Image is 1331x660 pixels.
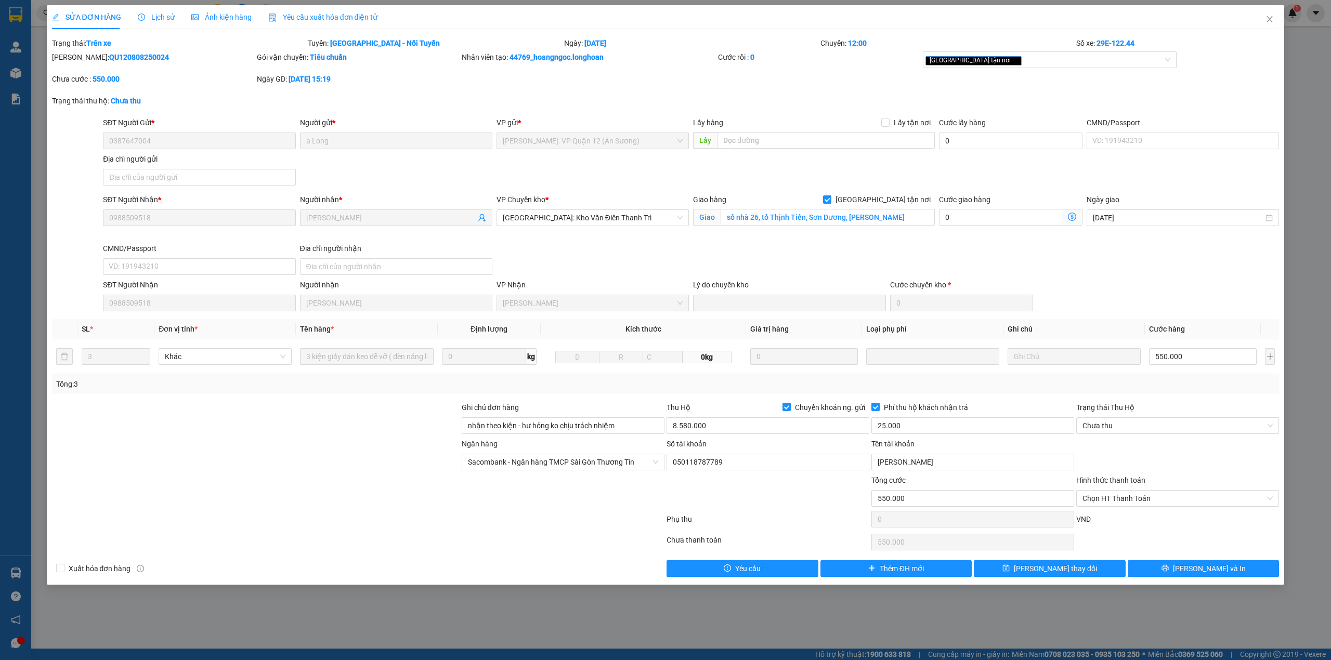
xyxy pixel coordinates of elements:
div: Chưa cước : [52,73,255,85]
b: 29E-122.44 [1097,39,1134,47]
div: CMND/Passport [1087,117,1279,128]
div: Địa chỉ người gửi [103,153,295,165]
input: C [643,351,683,363]
th: Loại phụ phí [862,319,1003,339]
span: Kích thước [625,325,661,333]
span: Sacombank - Ngân hàng TMCP Sài Gòn Thương Tín [468,454,658,470]
input: R [599,351,643,363]
input: Dọc đường [717,132,935,149]
div: Số xe: [1075,37,1280,49]
span: SL [82,325,90,333]
input: VD: Bàn, Ghế [300,348,433,365]
input: D [555,351,599,363]
b: 0 [750,53,754,61]
div: Nhân viên tạo: [462,51,716,63]
span: Chuyển khoản ng. gửi [791,402,869,413]
img: icon [268,14,277,22]
span: Định lượng [471,325,507,333]
b: 550.000 [93,75,120,83]
span: Giao [693,209,721,226]
span: Thêm ĐH mới [880,563,924,574]
div: Trạng thái: [51,37,307,49]
label: Cước giao hàng [939,195,990,204]
span: Xuất hóa đơn hàng [64,563,135,574]
button: plus [1265,348,1275,365]
span: VND [1076,515,1091,523]
div: SĐT Người Gửi [103,117,295,128]
span: close [1012,58,1017,63]
div: Cước chuyển kho [890,279,1034,291]
input: Ghi chú đơn hàng [462,417,664,434]
input: Ghi Chú [1008,348,1141,365]
div: CMND/Passport [103,243,295,254]
b: [DATE] [584,39,606,47]
div: [PERSON_NAME]: [52,51,255,63]
span: Lấy [693,132,717,149]
b: 12:00 [848,39,867,47]
div: Chưa thanh toán [665,534,870,552]
button: printer[PERSON_NAME] và In [1128,560,1280,577]
b: Chưa thu [111,97,141,105]
span: Yêu cầu xuất hóa đơn điện tử [268,13,378,21]
div: SĐT Người Nhận [103,194,295,205]
span: dollar-circle [1068,213,1076,221]
div: VP gửi [497,117,689,128]
div: Người nhận [300,194,492,205]
span: [PERSON_NAME] thay đổi [1014,563,1097,574]
label: Tên tài khoản [871,440,915,448]
label: Cước lấy hàng [939,118,986,127]
span: Giao hàng [693,195,726,204]
span: Yêu cầu [735,563,761,574]
span: [PERSON_NAME] và In [1173,563,1246,574]
div: Trạng thái thu hộ: [52,95,306,107]
span: SỬA ĐƠN HÀNG [52,13,121,21]
span: Chọn HT Thanh Toán [1082,491,1273,506]
span: clock-circle [138,14,145,21]
label: Ghi chú đơn hàng [462,403,519,412]
span: close [1265,15,1274,23]
button: Close [1255,5,1284,34]
button: plusThêm ĐH mới [820,560,972,577]
span: Đơn vị tính [159,325,198,333]
b: [GEOGRAPHIC_DATA] - Nối Tuyến [330,39,440,47]
span: Cước hàng [1149,325,1185,333]
button: exclamation-circleYêu cầu [667,560,818,577]
input: Giao tận nơi [721,209,935,226]
b: Tiêu chuẩn [310,53,347,61]
th: Ghi chú [1003,319,1145,339]
div: Cước rồi : [718,51,921,63]
span: Tổng cước [871,476,906,484]
span: Giá trị hàng [750,325,789,333]
div: SĐT Người Nhận [103,279,295,291]
b: Trên xe [86,39,111,47]
span: Lấy tận nơi [890,117,935,128]
span: Ảnh kiện hàng [191,13,252,21]
div: Trạng thái Thu Hộ [1076,402,1279,413]
span: VP Chuyển kho [497,195,545,204]
input: Địa chỉ của người gửi [103,169,295,186]
div: VP Nhận [497,279,689,291]
span: Tên hàng [300,325,334,333]
div: Chuyến: [819,37,1076,49]
input: Địa chỉ của người nhận [300,258,492,275]
span: Chưa thu [1082,418,1273,433]
div: Ngày GD: [257,73,460,85]
input: Cước giao hàng [939,209,1062,226]
input: Tên tài khoản [871,454,1074,470]
div: Phụ thu [665,513,870,532]
div: Gói vận chuyển: [257,51,460,63]
label: Số tài khoản [667,440,707,448]
span: Phí thu hộ khách nhận trả [880,402,972,413]
b: QU120808250024 [109,53,169,61]
div: Tuyến: [307,37,563,49]
button: delete [56,348,73,365]
span: edit [52,14,59,21]
input: Ngày giao [1093,212,1263,223]
input: Cước lấy hàng [939,133,1082,149]
button: save[PERSON_NAME] thay đổi [974,560,1126,577]
span: kg [526,348,537,365]
div: Người nhận [300,279,492,291]
div: Ngày: [563,37,819,49]
span: printer [1162,564,1169,573]
span: save [1002,564,1010,573]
